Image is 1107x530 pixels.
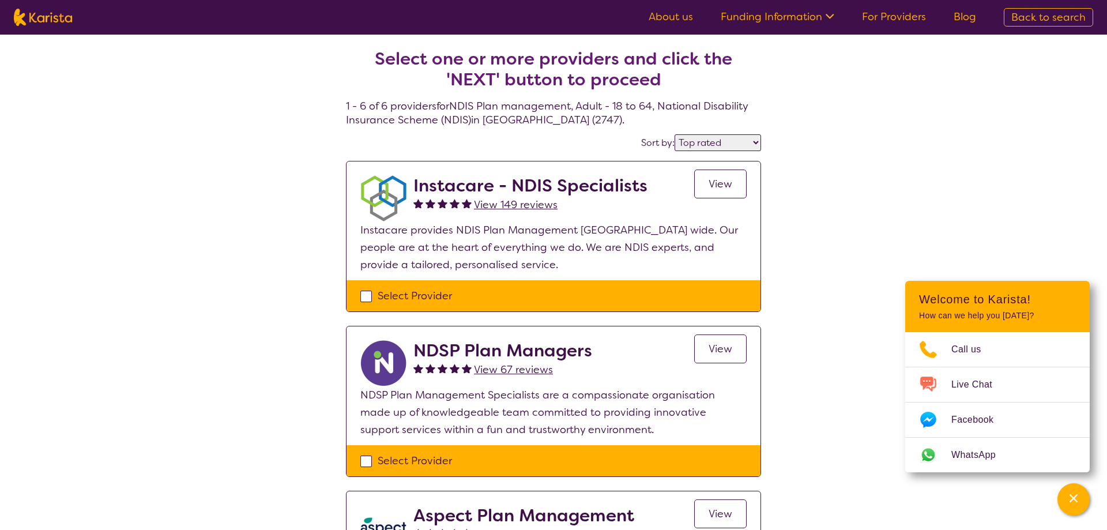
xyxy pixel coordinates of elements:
[905,281,1090,472] div: Channel Menu
[951,446,1010,464] span: WhatsApp
[1011,10,1086,24] span: Back to search
[474,361,553,378] a: View 67 reviews
[413,505,634,526] h2: Aspect Plan Management
[709,507,732,521] span: View
[450,198,460,208] img: fullstar
[919,311,1076,321] p: How can we help you [DATE]?
[360,221,747,273] p: Instacare provides NDIS Plan Management [GEOGRAPHIC_DATA] wide. Our people are at the heart of ev...
[462,363,472,373] img: fullstar
[721,10,834,24] a: Funding Information
[474,363,553,377] span: View 67 reviews
[426,198,435,208] img: fullstar
[649,10,693,24] a: About us
[474,198,558,212] span: View 149 reviews
[360,175,406,221] img: obkhna0zu27zdd4ubuus.png
[413,198,423,208] img: fullstar
[413,175,647,196] h2: Instacare - NDIS Specialists
[919,292,1076,306] h2: Welcome to Karista!
[862,10,926,24] a: For Providers
[954,10,976,24] a: Blog
[474,196,558,213] a: View 149 reviews
[360,48,747,90] h2: Select one or more providers and click the 'NEXT' button to proceed
[694,170,747,198] a: View
[951,411,1007,428] span: Facebook
[413,340,592,361] h2: NDSP Plan Managers
[694,334,747,363] a: View
[450,363,460,373] img: fullstar
[951,341,995,358] span: Call us
[709,177,732,191] span: View
[360,340,406,386] img: ryxpuxvt8mh1enfatjpo.png
[438,198,447,208] img: fullstar
[438,363,447,373] img: fullstar
[360,386,747,438] p: NDSP Plan Management Specialists are a compassionate organisation made up of knowledgeable team c...
[462,198,472,208] img: fullstar
[641,137,675,149] label: Sort by:
[694,499,747,528] a: View
[1004,8,1093,27] a: Back to search
[905,332,1090,472] ul: Choose channel
[14,9,72,26] img: Karista logo
[413,363,423,373] img: fullstar
[1057,483,1090,516] button: Channel Menu
[905,438,1090,472] a: Web link opens in a new tab.
[709,342,732,356] span: View
[346,21,761,127] h4: 1 - 6 of 6 providers for NDIS Plan management , Adult - 18 to 64 , National Disability Insurance ...
[951,376,1006,393] span: Live Chat
[426,363,435,373] img: fullstar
